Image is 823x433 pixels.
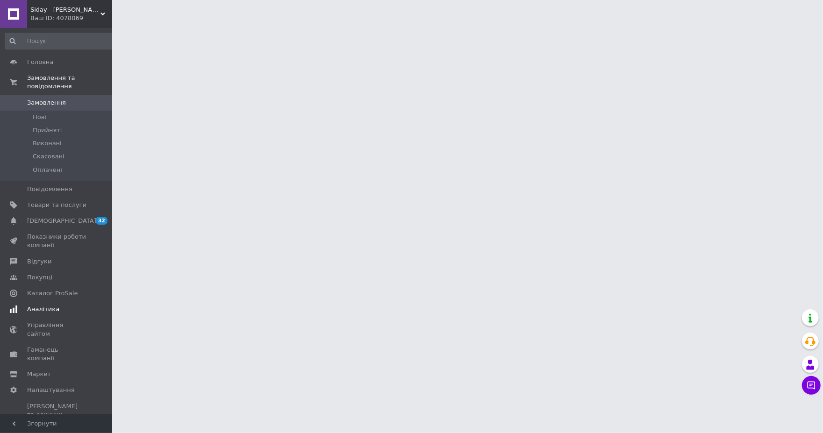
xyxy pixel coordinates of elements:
button: Чат з покупцем [802,376,821,395]
span: Головна [27,58,53,66]
input: Пошук [5,33,116,50]
span: Повідомлення [27,185,72,193]
span: Показники роботи компанії [27,233,86,249]
span: Товари та послуги [27,201,86,209]
span: Каталог ProSale [27,289,78,298]
span: Аналітика [27,305,59,313]
span: Siday - крісло мішок [30,6,100,14]
span: Виконані [33,139,62,148]
span: Маркет [27,370,51,378]
span: Прийняті [33,126,62,135]
span: Замовлення та повідомлення [27,74,112,91]
span: Оплачені [33,166,62,174]
span: Покупці [27,273,52,282]
span: 32 [96,217,107,225]
span: Скасовані [33,152,64,161]
span: [DEMOGRAPHIC_DATA] [27,217,96,225]
div: Ваш ID: 4078069 [30,14,112,22]
span: Налаштування [27,386,75,394]
span: Управління сайтом [27,321,86,338]
span: Гаманець компанії [27,346,86,362]
span: Відгуки [27,257,51,266]
span: Замовлення [27,99,66,107]
span: Нові [33,113,46,121]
